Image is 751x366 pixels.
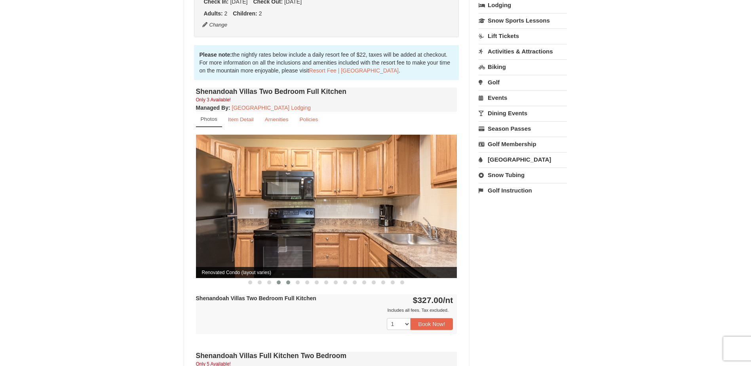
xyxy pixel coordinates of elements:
[294,112,323,127] a: Policies
[411,318,453,330] button: Book Now!
[479,106,567,120] a: Dining Events
[232,105,311,111] a: [GEOGRAPHIC_DATA] Lodging
[196,267,457,278] span: Renovated Condo (layout varies)
[479,121,567,136] a: Season Passes
[196,295,316,301] strong: Shenandoah Villas Two Bedroom Full Kitchen
[479,137,567,151] a: Golf Membership
[196,88,457,95] h4: Shenandoah Villas Two Bedroom Full Kitchen
[200,51,232,58] strong: Please note:
[204,10,223,17] strong: Adults:
[196,306,453,314] div: Includes all fees. Tax excluded.
[196,135,457,278] img: Renovated Condo (layout varies)
[196,112,222,127] a: Photos
[479,152,567,167] a: [GEOGRAPHIC_DATA]
[233,10,257,17] strong: Children:
[196,105,228,111] span: Managed By
[479,183,567,198] a: Golf Instruction
[223,112,259,127] a: Item Detail
[202,21,228,29] button: Change
[479,13,567,28] a: Snow Sports Lessons
[479,29,567,43] a: Lift Tickets
[479,168,567,182] a: Snow Tubing
[196,352,457,360] h4: Shenandoah Villas Full Kitchen Two Bedroom
[479,44,567,59] a: Activities & Attractions
[265,116,289,122] small: Amenities
[479,75,567,90] a: Golf
[260,112,294,127] a: Amenities
[224,10,228,17] span: 2
[479,90,567,105] a: Events
[309,67,399,74] a: Resort Fee | [GEOGRAPHIC_DATA]
[196,97,231,103] small: Only 3 Available!
[443,295,453,305] span: /nt
[479,59,567,74] a: Biking
[194,45,459,80] div: the nightly rates below include a daily resort fee of $22, taxes will be added at checkout. For m...
[201,116,217,122] small: Photos
[259,10,262,17] span: 2
[299,116,318,122] small: Policies
[413,295,453,305] strong: $327.00
[228,116,254,122] small: Item Detail
[196,105,230,111] strong: :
